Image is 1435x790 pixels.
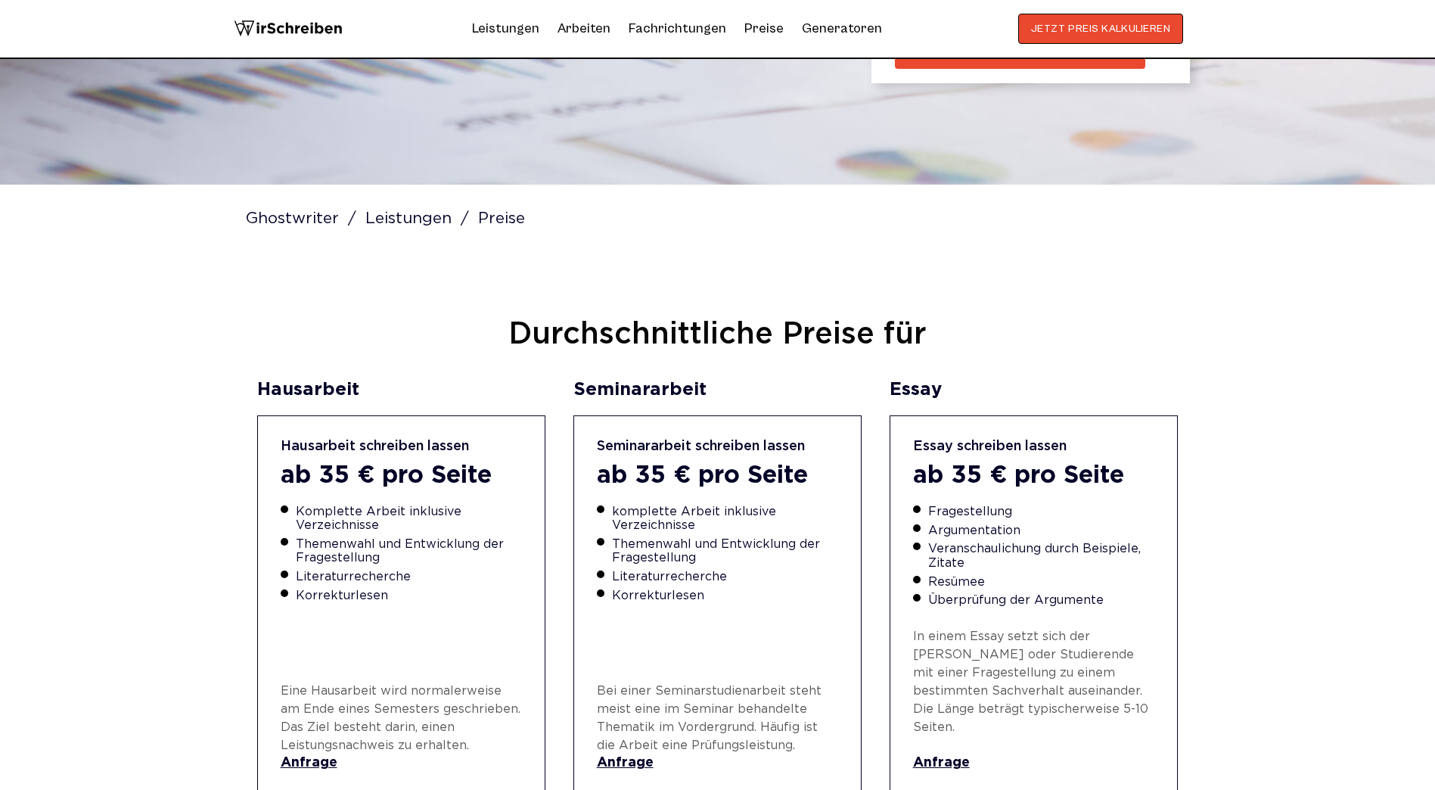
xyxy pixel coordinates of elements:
li: Korrekturlesen [612,589,839,603]
li: Literaturrecherche [296,571,523,584]
a: Anfrage [913,755,1155,771]
li: Korrekturlesen [296,589,523,603]
li: Komplette Arbeit inklusive Verzeichnisse [296,505,523,533]
a: Preise [744,20,784,36]
li: Fragestellung [928,505,1155,519]
button: JETZT PREIS KALKULIEREN [1018,14,1184,44]
div: ab 35 € pro Seite [281,462,523,490]
div: Seminararbeit schreiben lassen [597,439,839,455]
div: ab 35 € pro Seite [597,462,839,490]
a: Arbeiten [558,17,610,41]
img: logo wirschreiben [234,14,343,44]
div: ab 35 € pro Seite [913,462,1155,490]
div: Hausarbeit [257,380,546,401]
li: Themenwahl und Entwicklung der Fragestellung [612,538,839,566]
a: Fachrichtungen [629,17,726,41]
li: komplette Arbeit inklusive Verzeichnisse [612,505,839,533]
p: Bei einer Seminarstudienarbeit steht meist eine im Seminar behandelte Thematik im Vordergrund. Hä... [597,683,839,755]
div: Hausarbeit schreiben lassen [281,439,523,455]
li: Überprüfung der Argumente [928,594,1155,608]
li: Veranschaulichung durch Beispiele, Zitate [928,543,1155,571]
div: Seminararbeit [573,380,862,401]
a: Leistungen [365,212,474,225]
div: Essay schreiben lassen [913,439,1155,455]
span: Preise [478,212,530,225]
h2: Durchschnittliche Preise für [246,317,1190,353]
a: Anfrage [597,755,839,771]
a: Ghostwriter [246,212,362,225]
a: Generatoren [802,17,882,41]
a: Leistungen [472,17,539,41]
p: Eine Hausarbeit wird normalerweise am Ende eines Semesters geschrieben. Das Ziel besteht darin, e... [281,683,523,755]
li: Themenwahl und Entwicklung der Fragestellung [296,538,523,566]
p: In einem Essay setzt sich der [PERSON_NAME] oder Studierende mit einer Fragestellung zu einem bes... [913,628,1155,737]
li: Resümee [928,576,1155,589]
li: Literaturrecherche [612,571,839,584]
a: Anfrage [281,755,523,771]
li: Argumentation [928,524,1155,538]
div: Essay [890,380,1179,401]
